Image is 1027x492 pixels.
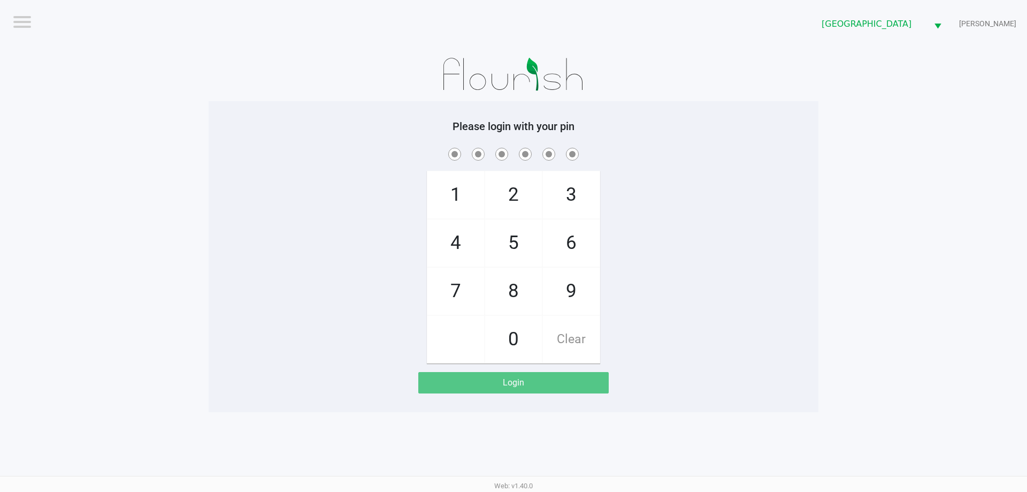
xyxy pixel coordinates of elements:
[543,268,600,315] span: 9
[543,219,600,267] span: 6
[928,11,948,36] button: Select
[485,268,542,315] span: 8
[959,18,1016,29] span: [PERSON_NAME]
[822,18,921,31] span: [GEOGRAPHIC_DATA]
[427,219,484,267] span: 4
[485,316,542,363] span: 0
[543,171,600,218] span: 3
[494,482,533,490] span: Web: v1.40.0
[427,171,484,218] span: 1
[427,268,484,315] span: 7
[543,316,600,363] span: Clear
[485,171,542,218] span: 2
[217,120,810,133] h5: Please login with your pin
[485,219,542,267] span: 5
